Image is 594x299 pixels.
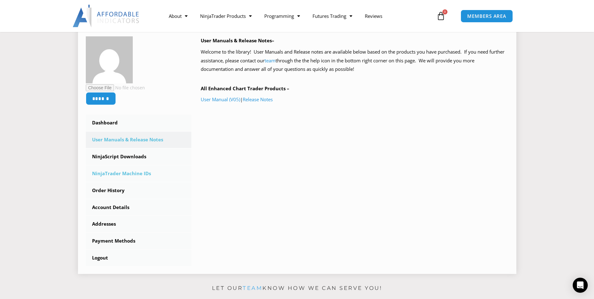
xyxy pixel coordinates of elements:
a: User Manual (V05) [201,96,240,102]
a: User Manuals & Release Notes [86,132,192,148]
a: Account Details [86,199,192,216]
a: Futures Trading [306,9,359,23]
span: 0 [442,9,447,14]
p: Welcome to the library! User Manuals and Release notes are available below based on the products ... [201,48,509,74]
a: Order History [86,182,192,199]
nav: Account pages [86,115,192,266]
b: User Manuals & Release Notes– [201,37,274,44]
a: Reviews [359,9,389,23]
a: team [243,285,262,291]
a: Programming [258,9,306,23]
nav: Menu [163,9,435,23]
a: NinjaScript Downloads [86,149,192,165]
div: Open Intercom Messenger [573,278,588,293]
span: MEMBERS AREA [467,14,506,18]
img: LogoAI | Affordable Indicators – NinjaTrader [73,5,140,27]
a: NinjaTrader Machine IDs [86,165,192,182]
a: About [163,9,194,23]
a: Addresses [86,216,192,232]
a: Payment Methods [86,233,192,249]
p: | [201,95,509,104]
img: 659a1d012a643bede2eaea88b3936c59036b212ea6ae7519c4c277e48731ad5a [86,36,133,83]
a: MEMBERS AREA [461,10,513,23]
a: Dashboard [86,115,192,131]
b: All Enhanced Chart Trader Products – [201,85,289,92]
a: NinjaTrader Products [194,9,258,23]
p: Let our know how we can serve you! [78,283,516,293]
a: 0 [427,7,455,25]
a: team [265,57,276,64]
a: Release Notes [243,96,273,102]
a: Logout [86,250,192,266]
